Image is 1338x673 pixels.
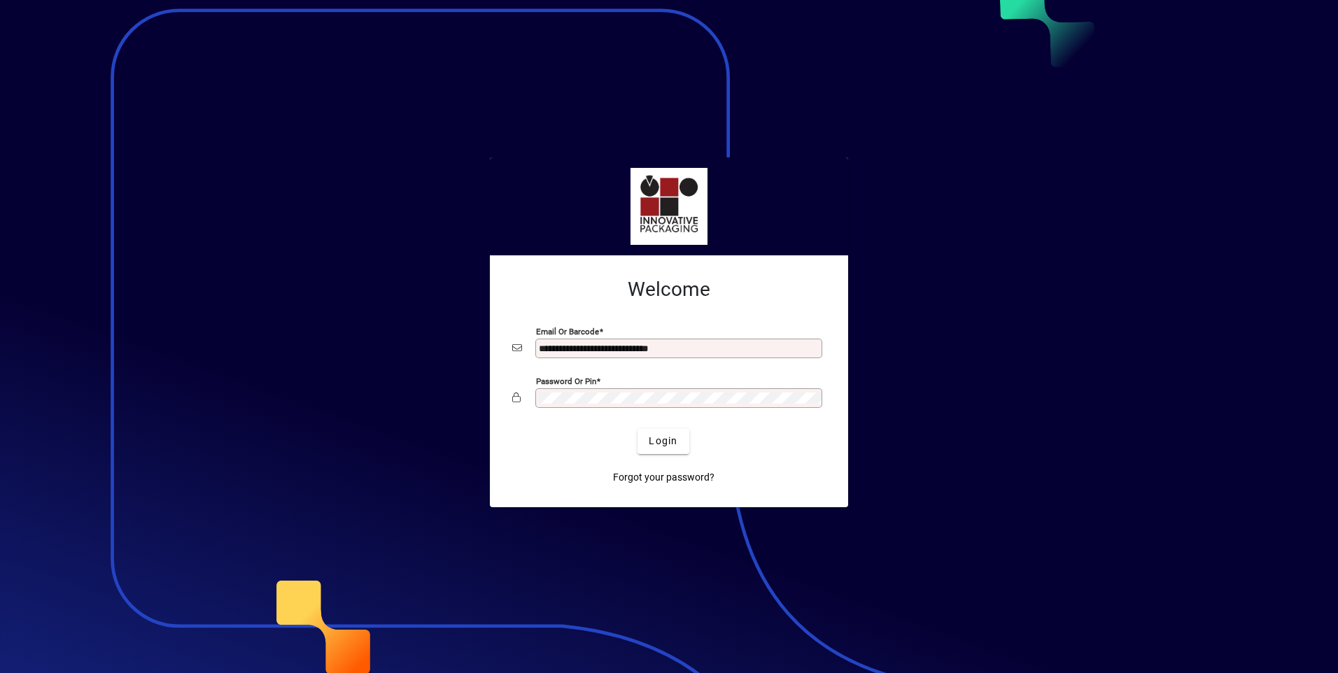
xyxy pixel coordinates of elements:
a: Forgot your password? [607,465,720,490]
mat-label: Email or Barcode [536,326,599,336]
button: Login [638,429,689,454]
h2: Welcome [512,278,826,302]
span: Login [649,434,677,448]
mat-label: Password or Pin [536,376,596,385]
span: Forgot your password? [613,470,714,485]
